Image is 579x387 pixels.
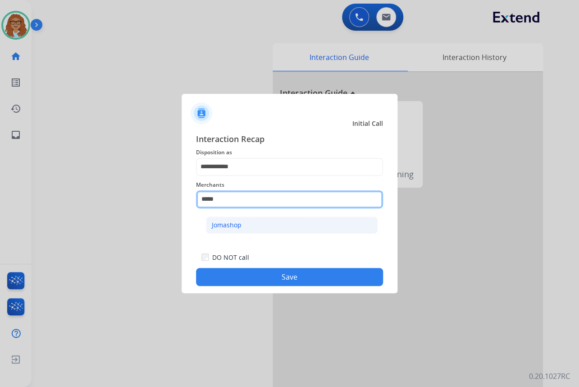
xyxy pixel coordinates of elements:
[212,253,249,262] label: DO NOT call
[191,102,212,124] img: contactIcon
[196,147,383,158] span: Disposition as
[196,133,383,147] span: Interaction Recap
[196,180,383,190] span: Merchants
[352,119,383,128] span: Initial Call
[212,221,242,230] div: Jomashop
[196,268,383,286] button: Save
[529,371,570,382] p: 0.20.1027RC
